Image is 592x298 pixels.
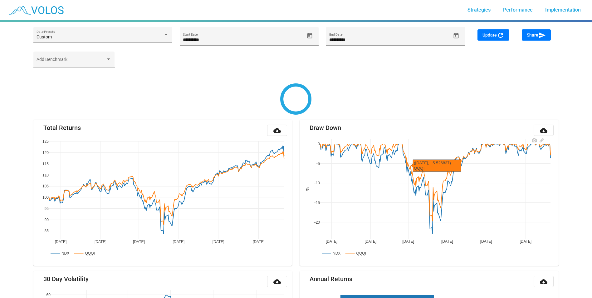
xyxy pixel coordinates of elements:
[310,125,341,131] mat-card-title: Draw Down
[273,127,281,134] mat-icon: cloud_download
[538,32,546,39] mat-icon: send
[527,32,546,37] span: Share
[540,4,586,16] a: Implementation
[540,127,547,134] mat-icon: cloud_download
[43,125,81,131] mat-card-title: Total Returns
[5,2,67,18] img: blue_transparent.png
[462,4,496,16] a: Strategies
[304,30,315,41] button: Open calendar
[273,278,281,286] mat-icon: cloud_download
[503,7,533,13] span: Performance
[540,278,547,286] mat-icon: cloud_download
[545,7,581,13] span: Implementation
[37,34,52,39] span: Custom
[482,32,504,37] span: Update
[522,29,551,41] button: Share
[498,4,538,16] a: Performance
[497,32,504,39] mat-icon: refresh
[467,7,491,13] span: Strategies
[43,276,89,282] mat-card-title: 30 Day Volatility
[477,29,509,41] button: Update
[451,30,462,41] button: Open calendar
[310,276,352,282] mat-card-title: Annual Returns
